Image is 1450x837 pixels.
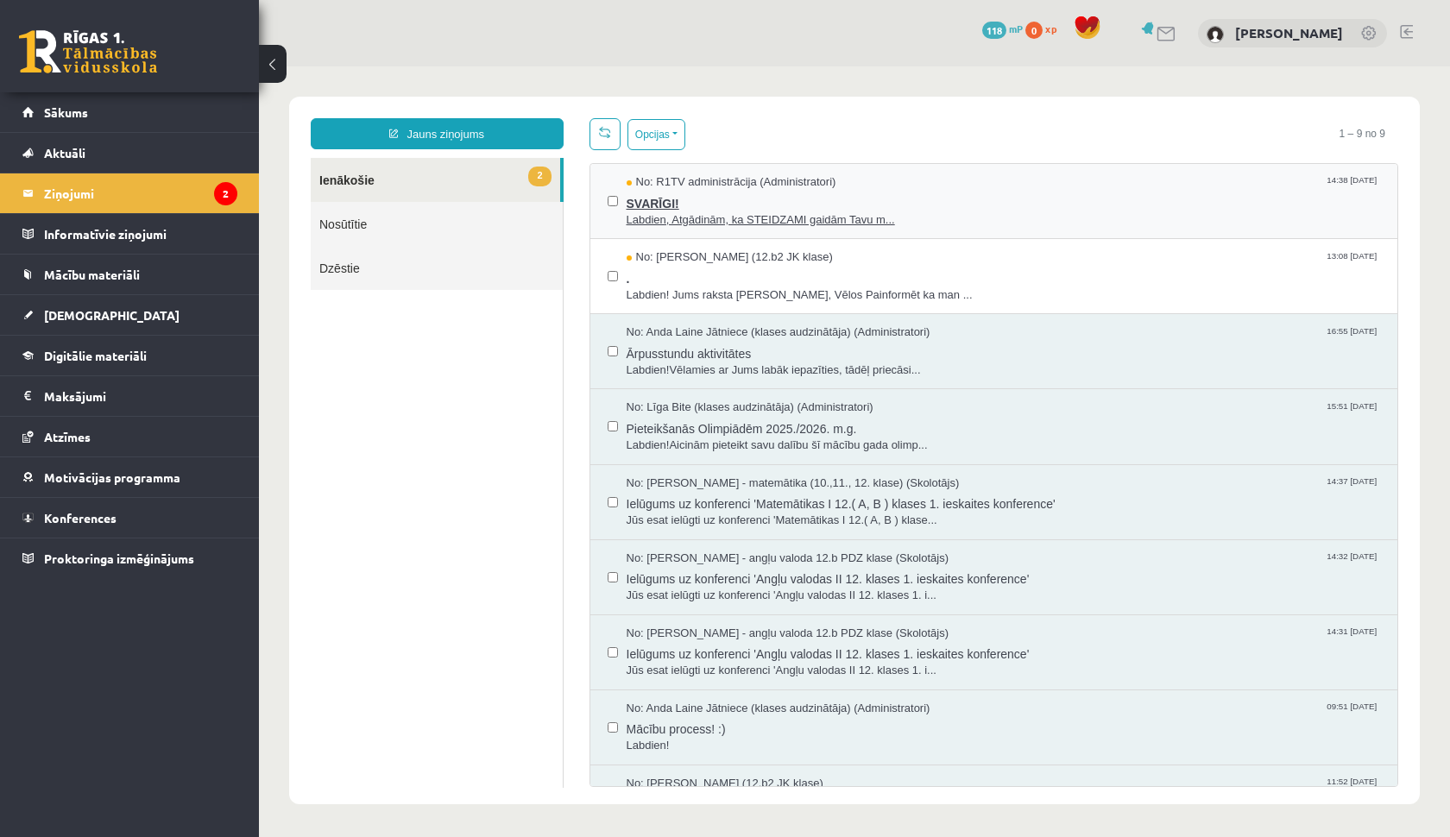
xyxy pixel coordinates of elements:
[1009,22,1023,35] span: mP
[1045,22,1056,35] span: xp
[1064,709,1121,722] span: 11:52 [DATE]
[982,22,1006,39] span: 118
[22,498,237,538] a: Konferences
[1064,108,1121,121] span: 14:38 [DATE]
[368,274,1122,296] span: Ārpusstundu aktivitātes
[44,267,140,282] span: Mācību materiāli
[1064,333,1121,346] span: 15:51 [DATE]
[44,307,180,323] span: [DEMOGRAPHIC_DATA]
[368,446,1122,463] span: Jūs esat ielūgti uz konferenci 'Matemātikas I 12.( A, B ) klase...
[368,500,1122,521] span: Ielūgums uz konferenci 'Angļu valodas II 12. klases 1. ieskaites konference'
[1235,24,1343,41] a: [PERSON_NAME]
[22,376,237,416] a: Maksājumi
[22,336,237,375] a: Digitālie materiāli
[1064,409,1121,422] span: 14:37 [DATE]
[368,124,1122,146] span: SVARĪGI!
[368,146,1122,162] span: Labdien, Atgādinām, ka STEIDZAMI gaidām Tavu m...
[1064,559,1121,572] span: 14:31 [DATE]
[22,214,237,254] a: Informatīvie ziņojumi
[368,333,615,349] span: No: Līga Bite (klases audzinātāja) (Administratori)
[368,333,1122,387] a: No: Līga Bite (klases audzinātāja) (Administratori) 15:51 [DATE] Pieteikšanās Olimpiādēm 2025./20...
[368,108,1122,161] a: No: R1TV administrācija (Administratori) 14:38 [DATE] SVARĪGI! Labdien, Atgādinām, ka STEIDZAMI g...
[368,559,690,576] span: No: [PERSON_NAME] - angļu valoda 12.b PDZ klase (Skolotājs)
[1025,22,1065,35] a: 0 xp
[22,457,237,497] a: Motivācijas programma
[368,671,1122,688] span: Labdien!
[368,221,1122,237] span: Labdien! Jums raksta [PERSON_NAME], Vēlos Painformēt ka man ...
[368,409,1122,463] a: No: [PERSON_NAME] - matemātika (10.,11., 12. klase) (Skolotājs) 14:37 [DATE] Ielūgums uz konferen...
[44,145,85,160] span: Aktuāli
[368,349,1122,371] span: Pieteikšanās Olimpiādēm 2025./2026. m.g.
[368,521,1122,538] span: Jūs esat ielūgti uz konferenci 'Angļu valodas II 12. klases 1. i...
[368,484,1122,538] a: No: [PERSON_NAME] - angļu valoda 12.b PDZ klase (Skolotājs) 14:32 [DATE] Ielūgums uz konferenci '...
[19,30,157,73] a: Rīgas 1. Tālmācības vidusskola
[269,100,292,120] span: 2
[368,709,564,726] span: No: [PERSON_NAME] (12.b2 JK klase)
[368,709,1122,763] a: No: [PERSON_NAME] (12.b2 JK klase) 11:52 [DATE]
[1207,26,1224,43] img: Kerija Daniela Kustova
[1064,183,1121,196] span: 13:08 [DATE]
[368,296,1122,312] span: Labdien!Vēlamies ar Jums labāk iepazīties, tādēļ priecāsi...
[214,182,237,205] i: 2
[44,376,237,416] legend: Maksājumi
[44,469,180,485] span: Motivācijas programma
[1064,258,1121,271] span: 16:55 [DATE]
[22,255,237,294] a: Mācību materiāli
[22,133,237,173] a: Aktuāli
[369,53,426,84] button: Opcijas
[22,295,237,335] a: [DEMOGRAPHIC_DATA]
[368,108,577,124] span: No: R1TV administrācija (Administratori)
[368,409,701,425] span: No: [PERSON_NAME] - matemātika (10.,11., 12. klase) (Skolotājs)
[22,92,237,132] a: Sākums
[52,135,304,179] a: Nosūtītie
[368,199,1122,221] span: .
[44,104,88,120] span: Sākums
[52,91,301,135] a: 2Ienākošie
[368,559,1122,613] a: No: [PERSON_NAME] - angļu valoda 12.b PDZ klase (Skolotājs) 14:31 [DATE] Ielūgums uz konferenci '...
[22,173,237,213] a: Ziņojumi2
[368,596,1122,613] span: Jūs esat ielūgti uz konferenci 'Angļu valodas II 12. klases 1. i...
[368,634,1122,688] a: No: Anda Laine Jātniece (klases audzinātāja) (Administratori) 09:51 [DATE] Mācību process! :) Lab...
[368,258,671,274] span: No: Anda Laine Jātniece (klases audzinātāja) (Administratori)
[368,258,1122,312] a: No: Anda Laine Jātniece (klases audzinātāja) (Administratori) 16:55 [DATE] Ārpusstundu aktivitāte...
[1064,484,1121,497] span: 14:32 [DATE]
[44,214,237,254] legend: Informatīvie ziņojumi
[368,575,1122,596] span: Ielūgums uz konferenci 'Angļu valodas II 12. klases 1. ieskaites konference'
[44,429,91,444] span: Atzīmes
[368,183,574,199] span: No: [PERSON_NAME] (12.b2 JK klase)
[44,173,237,213] legend: Ziņojumi
[52,52,305,83] a: Jauns ziņojums
[1064,634,1121,647] span: 09:51 [DATE]
[44,348,147,363] span: Digitālie materiāli
[52,179,304,223] a: Dzēstie
[368,650,1122,671] span: Mācību process! :)
[22,538,237,578] a: Proktoringa izmēģinājums
[44,551,194,566] span: Proktoringa izmēģinājums
[1025,22,1043,39] span: 0
[44,510,117,525] span: Konferences
[1068,52,1139,83] span: 1 – 9 no 9
[368,634,671,651] span: No: Anda Laine Jātniece (klases audzinātāja) (Administratori)
[368,371,1122,387] span: Labdien!Aicinām pieteikt savu dalību šī mācību gada olimp...
[22,417,237,456] a: Atzīmes
[982,22,1023,35] a: 118 mP
[368,484,690,500] span: No: [PERSON_NAME] - angļu valoda 12.b PDZ klase (Skolotājs)
[368,183,1122,236] a: No: [PERSON_NAME] (12.b2 JK klase) 13:08 [DATE] . Labdien! Jums raksta [PERSON_NAME], Vēlos Painf...
[368,425,1122,446] span: Ielūgums uz konferenci 'Matemātikas I 12.( A, B ) klases 1. ieskaites konference'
